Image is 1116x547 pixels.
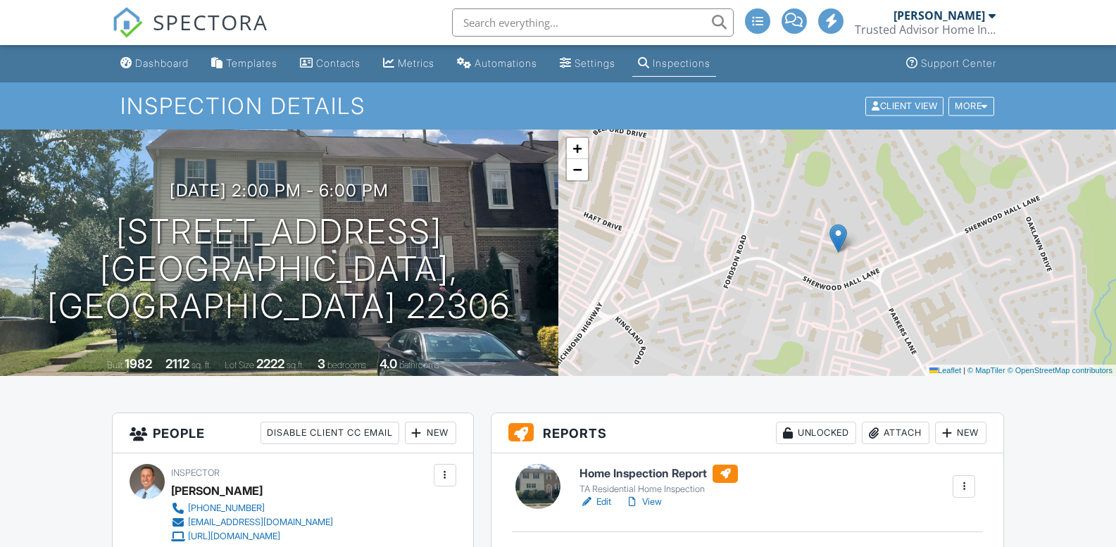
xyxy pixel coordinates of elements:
[567,159,588,180] a: Zoom out
[862,422,929,444] div: Attach
[226,57,277,69] div: Templates
[864,100,947,111] a: Client View
[316,57,360,69] div: Contacts
[120,94,995,118] h1: Inspection Details
[171,515,333,529] a: [EMAIL_ADDRESS][DOMAIN_NAME]
[398,57,434,69] div: Metrics
[921,57,996,69] div: Support Center
[963,366,965,375] span: |
[380,356,397,371] div: 4.0
[894,8,985,23] div: [PERSON_NAME]
[171,480,263,501] div: [PERSON_NAME]
[929,366,961,375] a: Leaflet
[171,529,333,543] a: [URL][DOMAIN_NAME]
[935,422,986,444] div: New
[855,23,996,37] div: Trusted Advisor Home Inspections
[125,356,152,371] div: 1982
[188,503,265,514] div: [PHONE_NUMBER]
[554,51,621,77] a: Settings
[567,138,588,159] a: Zoom in
[225,360,254,370] span: Lot Size
[153,7,268,37] span: SPECTORA
[579,495,611,509] a: Edit
[572,161,582,178] span: −
[776,422,856,444] div: Unlocked
[112,7,143,38] img: The Best Home Inspection Software - Spectora
[948,96,994,115] div: More
[491,413,1004,453] h3: Reports
[171,501,333,515] a: [PHONE_NUMBER]
[579,465,738,483] h6: Home Inspection Report
[192,360,211,370] span: sq. ft.
[572,139,582,157] span: +
[261,422,399,444] div: Disable Client CC Email
[579,465,738,496] a: Home Inspection Report TA Residential Home Inspection
[475,57,537,69] div: Automations
[575,57,615,69] div: Settings
[327,360,366,370] span: bedrooms
[23,213,536,325] h1: [STREET_ADDRESS] [GEOGRAPHIC_DATA], [GEOGRAPHIC_DATA] 22306
[113,413,473,453] h3: People
[399,360,439,370] span: bathrooms
[115,51,194,77] a: Dashboard
[829,224,847,253] img: Marker
[206,51,283,77] a: Templates
[188,531,280,542] div: [URL][DOMAIN_NAME]
[865,96,943,115] div: Client View
[632,51,716,77] a: Inspections
[625,495,662,509] a: View
[405,422,456,444] div: New
[452,8,734,37] input: Search everything...
[294,51,366,77] a: Contacts
[171,467,220,478] span: Inspector
[165,356,189,371] div: 2112
[653,57,710,69] div: Inspections
[451,51,543,77] a: Automations (Advanced)
[170,181,389,200] h3: [DATE] 2:00 pm - 6:00 pm
[287,360,304,370] span: sq.ft.
[135,57,189,69] div: Dashboard
[256,356,284,371] div: 2222
[107,360,123,370] span: Built
[1008,366,1112,375] a: © OpenStreetMap contributors
[188,517,333,528] div: [EMAIL_ADDRESS][DOMAIN_NAME]
[967,366,1005,375] a: © MapTiler
[579,484,738,495] div: TA Residential Home Inspection
[318,356,325,371] div: 3
[112,19,268,49] a: SPECTORA
[377,51,440,77] a: Metrics
[901,51,1002,77] a: Support Center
